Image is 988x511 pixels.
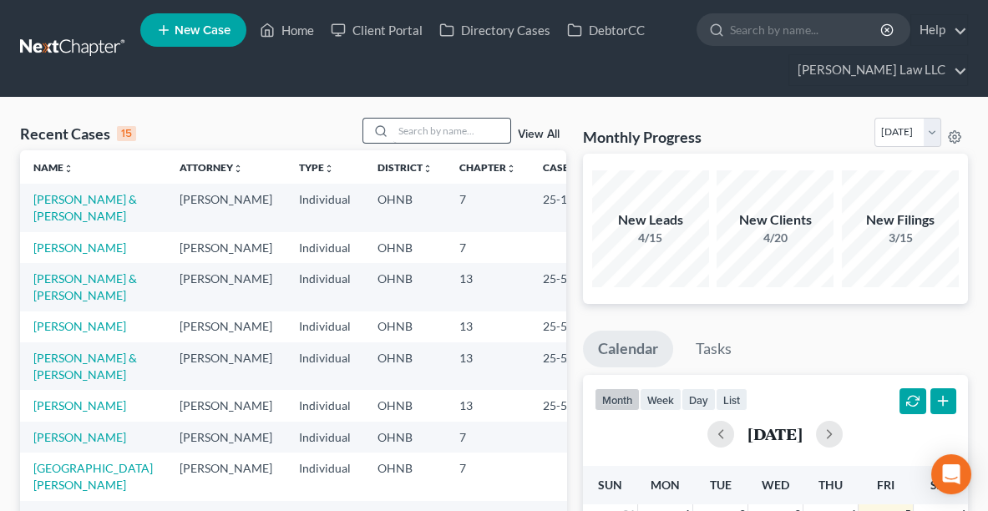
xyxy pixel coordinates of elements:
span: Tue [709,478,731,492]
td: 13 [446,390,529,421]
td: 25-51273 [529,390,610,421]
td: 13 [446,342,529,390]
a: Help [911,15,967,45]
td: [PERSON_NAME] [166,311,286,342]
td: OHNB [364,232,446,263]
a: [PERSON_NAME] [33,240,126,255]
td: [PERSON_NAME] [166,422,286,453]
a: Typeunfold_more [299,161,334,174]
div: New Leads [592,210,709,230]
span: New Case [175,24,231,37]
div: 3/15 [842,230,959,246]
div: Recent Cases [20,124,136,144]
td: Individual [286,184,364,231]
div: New Clients [717,210,833,230]
td: Individual [286,263,364,311]
a: Nameunfold_more [33,161,73,174]
a: [PERSON_NAME] Law LLC [789,55,967,85]
button: month [595,388,640,411]
td: 7 [446,453,529,500]
td: Individual [286,342,364,390]
td: [PERSON_NAME] [166,232,286,263]
td: [PERSON_NAME] [166,342,286,390]
input: Search by name... [393,119,510,143]
i: unfold_more [63,164,73,174]
a: DebtorCC [559,15,653,45]
a: Home [251,15,322,45]
a: Calendar [583,331,673,367]
a: Chapterunfold_more [459,161,516,174]
td: 7 [446,184,529,231]
div: Open Intercom Messenger [931,454,971,494]
td: OHNB [364,184,446,231]
button: week [640,388,681,411]
td: [PERSON_NAME] [166,184,286,231]
span: Fri [877,478,894,492]
a: [PERSON_NAME] & [PERSON_NAME] [33,351,137,382]
a: Attorneyunfold_more [180,161,243,174]
a: Case Nounfold_more [543,161,596,174]
i: unfold_more [423,164,433,174]
a: [GEOGRAPHIC_DATA][PERSON_NAME] [33,461,153,492]
td: 13 [446,263,529,311]
div: 15 [117,126,136,141]
div: 4/15 [592,230,709,246]
td: 13 [446,311,529,342]
div: 4/20 [717,230,833,246]
a: [PERSON_NAME] & [PERSON_NAME] [33,192,137,223]
td: OHNB [364,263,446,311]
td: [PERSON_NAME] [166,453,286,500]
span: Sun [598,478,622,492]
a: [PERSON_NAME] [33,398,126,412]
a: Client Portal [322,15,431,45]
td: [PERSON_NAME] [166,390,286,421]
a: View All [518,129,560,140]
div: New Filings [842,210,959,230]
input: Search by name... [730,14,883,45]
span: Thu [818,478,843,492]
span: Wed [762,478,789,492]
h2: [DATE] [747,425,803,443]
i: unfold_more [506,164,516,174]
td: Individual [286,390,364,421]
td: OHNB [364,422,446,453]
td: OHNB [364,390,446,421]
td: 7 [446,422,529,453]
i: unfold_more [324,164,334,174]
td: Individual [286,422,364,453]
span: Sat [930,478,951,492]
td: Individual [286,311,364,342]
td: [PERSON_NAME] [166,263,286,311]
td: 25-51266 [529,342,610,390]
td: Individual [286,453,364,500]
a: [PERSON_NAME] & [PERSON_NAME] [33,271,137,302]
button: list [716,388,747,411]
td: Individual [286,232,364,263]
td: OHNB [364,453,446,500]
h3: Monthly Progress [583,127,702,147]
td: OHNB [364,311,446,342]
span: Mon [651,478,680,492]
button: day [681,388,716,411]
a: Districtunfold_more [377,161,433,174]
td: 25-51272 [529,311,610,342]
a: Tasks [681,331,747,367]
td: 25-51294 [529,263,610,311]
a: [PERSON_NAME] [33,319,126,333]
td: OHNB [364,342,446,390]
td: 25-13459 [529,184,610,231]
i: unfold_more [233,164,243,174]
td: 7 [446,232,529,263]
a: [PERSON_NAME] [33,430,126,444]
a: Directory Cases [431,15,559,45]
